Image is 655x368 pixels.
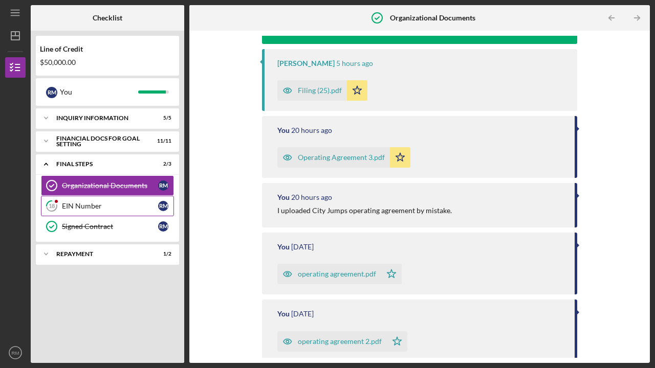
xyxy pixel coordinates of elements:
div: $50,000.00 [40,58,175,66]
button: Operating Agreement 3.pdf [277,147,410,168]
div: 11 / 11 [153,138,171,144]
div: 2 / 3 [153,161,171,167]
div: 1 / 2 [153,251,171,257]
div: Organizational Documents [62,181,158,190]
div: You [277,193,290,201]
div: You [277,243,290,251]
time: 2025-10-08 02:53 [291,193,332,201]
div: Signed Contract [62,222,158,231]
time: 2025-10-08 02:59 [291,126,332,134]
tspan: 18 [49,203,55,210]
div: Financial Docs for Goal Setting [56,135,146,147]
button: operating agreement 2.pdf [277,331,407,352]
time: 2025-10-08 17:51 [336,59,373,67]
b: Checklist [93,14,122,22]
time: 2025-10-07 18:26 [291,310,314,318]
a: Signed ContractRM [41,216,174,237]
div: You [277,126,290,134]
div: EIN Number [62,202,158,210]
div: You [60,83,138,101]
div: Repayment [56,251,146,257]
b: Organizational Documents [390,14,475,22]
div: 5 / 5 [153,115,171,121]
div: R M [158,180,168,191]
time: 2025-10-07 18:26 [291,243,314,251]
div: I uploaded City Jumps operating agreement by mistake. [277,206,452,215]
button: Filing (25).pdf [277,80,367,101]
a: Organizational DocumentsRM [41,175,174,196]
div: INQUIRY INFORMATION [56,115,146,121]
button: RM [5,342,26,363]
div: operating agreement.pdf [298,270,376,278]
div: Operating Agreement 3.pdf [298,153,385,162]
div: R M [46,87,57,98]
div: operating agreement 2.pdf [298,337,382,346]
div: R M [158,201,168,211]
div: You [277,310,290,318]
div: Filing (25).pdf [298,86,342,95]
text: RM [12,350,19,356]
button: operating agreement.pdf [277,264,402,284]
div: FINAL STEPS [56,161,146,167]
div: [PERSON_NAME] [277,59,335,67]
div: R M [158,221,168,232]
div: Line of Credit [40,45,175,53]
a: 18EIN NumberRM [41,196,174,216]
